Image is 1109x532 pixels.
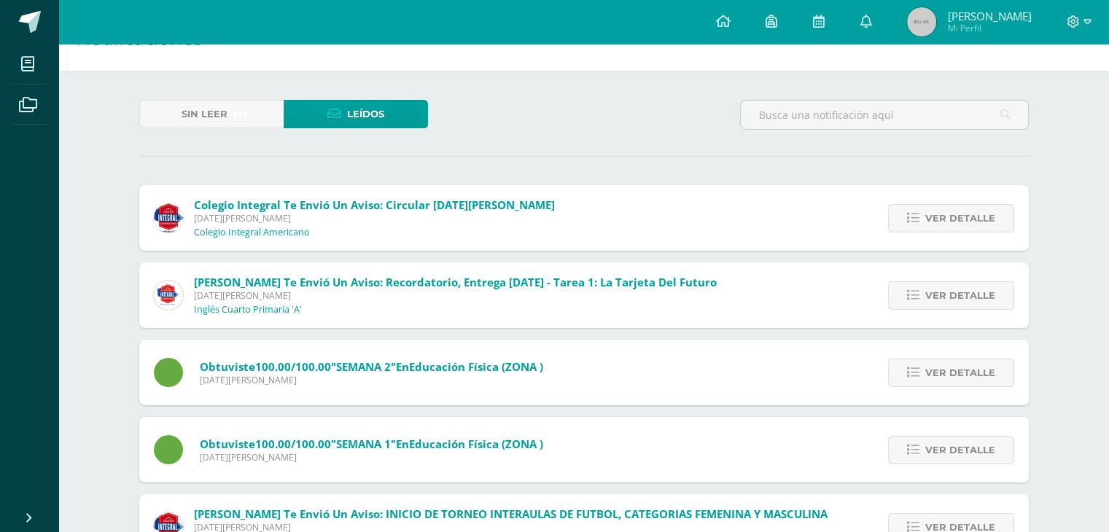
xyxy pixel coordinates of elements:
span: 100.00/100.00 [255,437,331,451]
span: 100.00/100.00 [255,359,331,374]
span: [DATE][PERSON_NAME] [194,289,717,302]
span: [DATE][PERSON_NAME] [200,451,543,463]
span: Sin leer [182,101,227,128]
span: Educación Física (ZONA ) [409,437,543,451]
span: Leídos [347,101,384,128]
span: (4) [233,101,247,128]
span: Educación Física (ZONA ) [409,359,543,374]
span: Ver detalle [925,359,995,386]
span: Obtuviste en [200,359,543,374]
span: "SEMANA 2" [331,359,396,374]
span: [DATE][PERSON_NAME] [194,212,555,224]
img: 3d8ecf278a7f74c562a74fe44b321cd5.png [154,203,183,232]
span: [DATE][PERSON_NAME] [200,374,543,386]
a: Leídos [284,100,428,128]
span: Mi Perfil [947,22,1031,34]
span: Ver detalle [925,282,995,309]
span: "SEMANA 1" [331,437,396,451]
span: [PERSON_NAME] te envió un aviso: INICIO DE TORNEO INTERAULAS DE FUTBOL, CATEGORIAS FEMENINA Y MAS... [194,506,828,521]
img: 45x45 [907,7,936,36]
span: [PERSON_NAME] te envió un aviso: Recordatorio, entrega [DATE] - Tarea 1: La tarjeta del futuro [194,275,717,289]
p: Inglés Cuarto Primaria 'A' [194,304,302,316]
span: [PERSON_NAME] [947,9,1031,23]
img: 2081dd1b3de7387dfa3e2d3118dc9f18.png [154,281,183,310]
span: Ver detalle [925,437,995,463]
input: Busca una notificación aquí [741,101,1028,129]
span: Colegio Integral te envió un aviso: Circular [DATE][PERSON_NAME] [194,197,555,212]
p: Colegio Integral Americano [194,227,310,238]
a: Sin leer(4) [139,100,284,128]
span: Obtuviste en [200,437,543,451]
span: Ver detalle [925,205,995,232]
